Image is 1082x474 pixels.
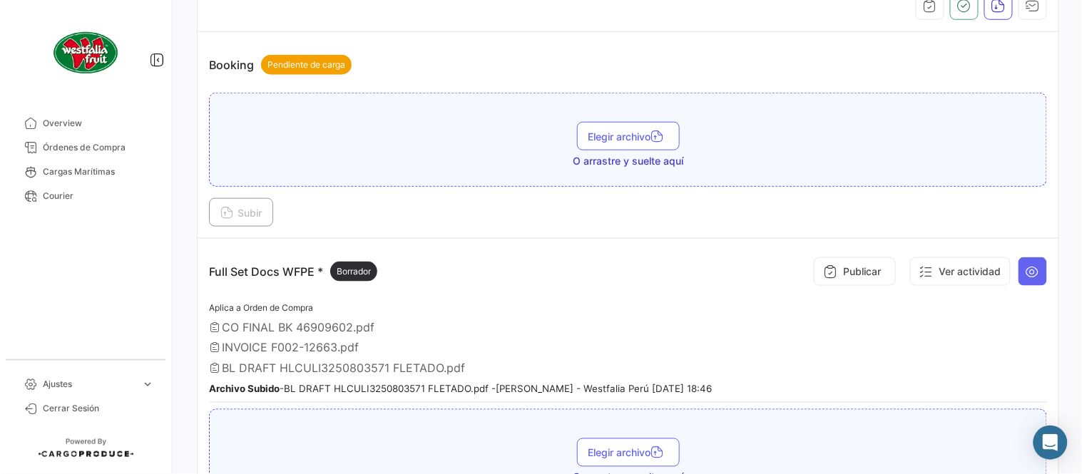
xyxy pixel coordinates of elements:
[222,340,359,354] span: INVOICE F002-12663.pdf
[267,58,345,71] span: Pendiente de carga
[1033,426,1068,460] div: Open Intercom Messenger
[577,438,680,467] button: Elegir archivo
[11,184,160,208] a: Courier
[588,447,668,459] span: Elegir archivo
[50,17,121,88] img: client-50.png
[43,141,154,154] span: Órdenes de Compra
[43,402,154,415] span: Cerrar Sesión
[222,361,465,375] span: BL DRAFT HLCULI3250803571 FLETADO.pdf
[209,302,313,313] span: Aplica a Orden de Compra
[220,207,262,219] span: Subir
[910,257,1011,286] button: Ver actividad
[11,111,160,135] a: Overview
[209,262,377,282] p: Full Set Docs WFPE *
[141,378,154,391] span: expand_more
[577,122,680,150] button: Elegir archivo
[209,198,273,227] button: Subir
[209,383,712,395] small: - BL DRAFT HLCULI3250803571 FLETADO.pdf - [PERSON_NAME] - Westfalia Perú [DATE] 18:46
[337,265,371,278] span: Borrador
[11,160,160,184] a: Cargas Marítimas
[209,383,280,395] b: Archivo Subido
[43,117,154,130] span: Overview
[588,130,668,143] span: Elegir archivo
[222,320,374,334] span: CO FINAL BK 46909602.pdf
[573,154,683,168] span: O arrastre y suelte aquí
[814,257,896,286] button: Publicar
[11,135,160,160] a: Órdenes de Compra
[43,190,154,202] span: Courier
[43,165,154,178] span: Cargas Marítimas
[209,55,352,75] p: Booking
[43,378,136,391] span: Ajustes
